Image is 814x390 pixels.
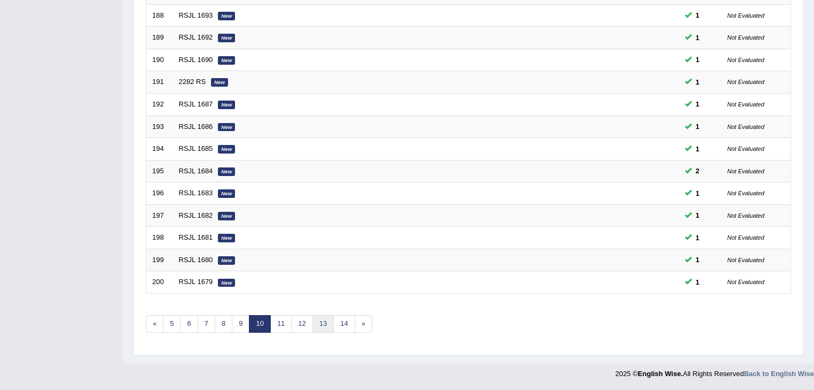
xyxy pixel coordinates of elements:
td: 200 [146,271,173,294]
small: Not Evaluated [727,34,764,41]
a: RSJL 1679 [179,278,213,286]
div: 2025 © All Rights Reserved [615,363,814,379]
td: 193 [146,116,173,138]
td: 188 [146,4,173,27]
a: » [355,315,372,333]
span: You can still take this question [692,277,704,288]
small: Not Evaluated [727,101,764,108]
em: New [218,101,235,109]
td: 189 [146,27,173,49]
small: Not Evaluated [727,57,764,63]
small: Not Evaluated [727,146,764,152]
span: You can still take this question [692,98,704,110]
a: RSJL 1692 [179,33,213,41]
em: New [218,34,235,42]
small: Not Evaluated [727,190,764,196]
a: 8 [215,315,232,333]
a: RSJL 1693 [179,11,213,19]
a: 5 [163,315,181,333]
small: Not Evaluated [727,124,764,130]
em: New [218,279,235,287]
span: You can still take this question [692,210,704,221]
small: Not Evaluated [727,79,764,85]
a: RSJL 1684 [179,167,213,175]
small: Not Evaluated [727,168,764,174]
a: RSJL 1687 [179,100,213,108]
small: Not Evaluated [727,279,764,285]
a: RSJL 1682 [179,211,213,219]
span: You can still take this question [692,232,704,243]
a: 14 [333,315,355,333]
em: New [218,212,235,220]
small: Not Evaluated [727,257,764,263]
em: New [218,167,235,176]
td: 197 [146,204,173,227]
small: Not Evaluated [727,234,764,241]
a: 13 [312,315,334,333]
a: RSJL 1685 [179,144,213,152]
a: 12 [291,315,312,333]
a: RSJL 1681 [179,233,213,241]
a: RSJL 1686 [179,123,213,131]
a: 9 [232,315,249,333]
a: 6 [180,315,198,333]
span: You can still take this question [692,121,704,132]
td: 192 [146,93,173,116]
span: You can still take this question [692,32,704,43]
a: 10 [249,315,270,333]
a: 7 [198,315,215,333]
a: RSJL 1690 [179,56,213,64]
td: 196 [146,182,173,205]
span: You can still take this question [692,54,704,65]
strong: English Wise. [638,370,683,378]
em: New [211,78,228,87]
span: You can still take this question [692,143,704,155]
td: 199 [146,249,173,271]
a: RSJL 1683 [179,189,213,197]
em: New [218,123,235,132]
td: 198 [146,227,173,249]
span: You can still take this question [692,77,704,88]
em: New [218,256,235,265]
span: You can still take this question [692,188,704,199]
small: Not Evaluated [727,12,764,19]
span: You can still take this question [692,165,704,177]
td: 195 [146,160,173,182]
a: « [146,315,163,333]
span: You can still take this question [692,10,704,21]
span: You can still take this question [692,254,704,265]
td: 194 [146,138,173,160]
em: New [218,12,235,20]
em: New [218,56,235,65]
em: New [218,145,235,154]
td: 190 [146,49,173,71]
a: 2282 RS [179,78,206,86]
small: Not Evaluated [727,212,764,219]
a: 11 [270,315,292,333]
em: New [218,234,235,242]
td: 191 [146,71,173,94]
em: New [218,189,235,198]
a: Back to English Wise [744,370,814,378]
a: RSJL 1680 [179,256,213,264]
